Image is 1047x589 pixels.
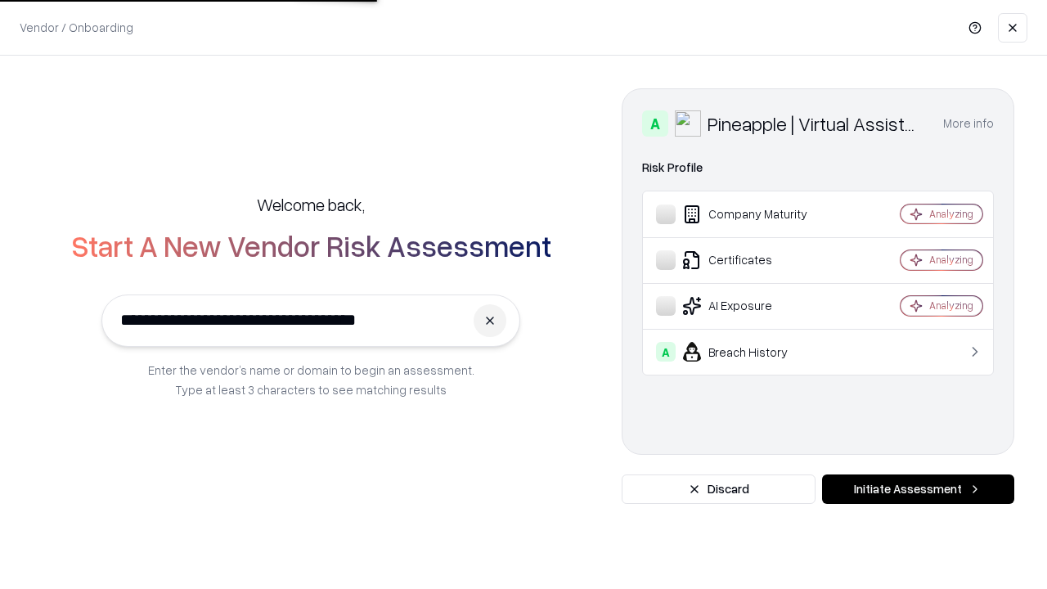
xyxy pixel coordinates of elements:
[20,19,133,36] p: Vendor / Onboarding
[656,342,852,362] div: Breach History
[708,110,923,137] div: Pineapple | Virtual Assistant Agency
[929,253,973,267] div: Analyzing
[622,474,816,504] button: Discard
[148,360,474,399] p: Enter the vendor’s name or domain to begin an assessment. Type at least 3 characters to see match...
[929,207,973,221] div: Analyzing
[822,474,1014,504] button: Initiate Assessment
[71,229,551,262] h2: Start A New Vendor Risk Assessment
[929,299,973,312] div: Analyzing
[675,110,701,137] img: Pineapple | Virtual Assistant Agency
[656,342,676,362] div: A
[642,158,994,178] div: Risk Profile
[257,193,365,216] h5: Welcome back,
[642,110,668,137] div: A
[943,109,994,138] button: More info
[656,296,852,316] div: AI Exposure
[656,250,852,270] div: Certificates
[656,205,852,224] div: Company Maturity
